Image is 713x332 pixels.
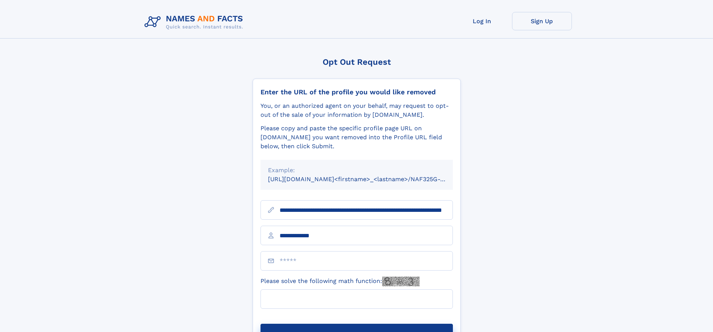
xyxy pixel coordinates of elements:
a: Sign Up [512,12,572,30]
div: You, or an authorized agent on your behalf, may request to opt-out of the sale of your informatio... [260,101,453,119]
label: Please solve the following math function: [260,277,420,286]
a: Log In [452,12,512,30]
img: Logo Names and Facts [141,12,249,32]
div: Please copy and paste the specific profile page URL on [DOMAIN_NAME] you want removed into the Pr... [260,124,453,151]
div: Opt Out Request [253,57,461,67]
small: [URL][DOMAIN_NAME]<firstname>_<lastname>/NAF325G-xxxxxxxx [268,176,467,183]
div: Example: [268,166,445,175]
div: Enter the URL of the profile you would like removed [260,88,453,96]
